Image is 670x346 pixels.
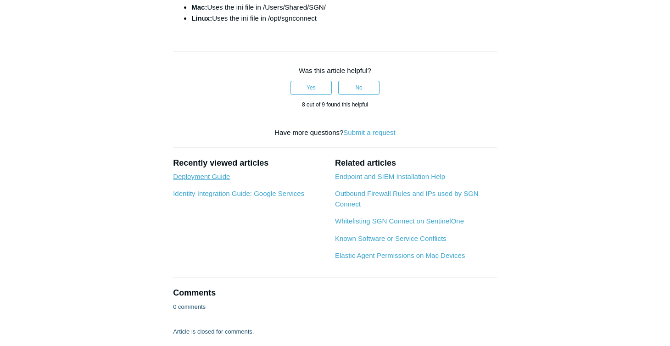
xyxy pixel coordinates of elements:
strong: Mac: [191,3,207,11]
span: 8 out of 9 found this helpful [302,101,368,108]
a: Deployment Guide [173,173,230,180]
h2: Related articles [335,157,497,169]
a: Outbound Firewall Rules and IPs used by SGN Connect [335,190,479,208]
a: Whitelisting SGN Connect on SentinelOne [335,217,464,225]
a: Endpoint and SIEM Installation Help [335,173,445,180]
strong: Linux: [191,14,212,22]
a: Elastic Agent Permissions on Mac Devices [335,251,465,259]
button: This article was helpful [290,81,332,95]
li: Uses the ini file in /opt/sgnconnect [191,13,497,24]
span: Was this article helpful? [299,67,371,74]
p: Article is closed for comments. [173,327,254,336]
a: Identity Integration Guide: Google Services [173,190,304,197]
a: Known Software or Service Conflicts [335,234,447,242]
p: 0 comments [173,302,206,312]
button: This article was not helpful [338,81,380,95]
h2: Recently viewed articles [173,157,326,169]
li: Uses the ini file in /Users/Shared/SGN/ [191,2,497,13]
h2: Comments [173,287,497,299]
a: Submit a request [343,128,395,136]
div: Have more questions? [173,128,497,138]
